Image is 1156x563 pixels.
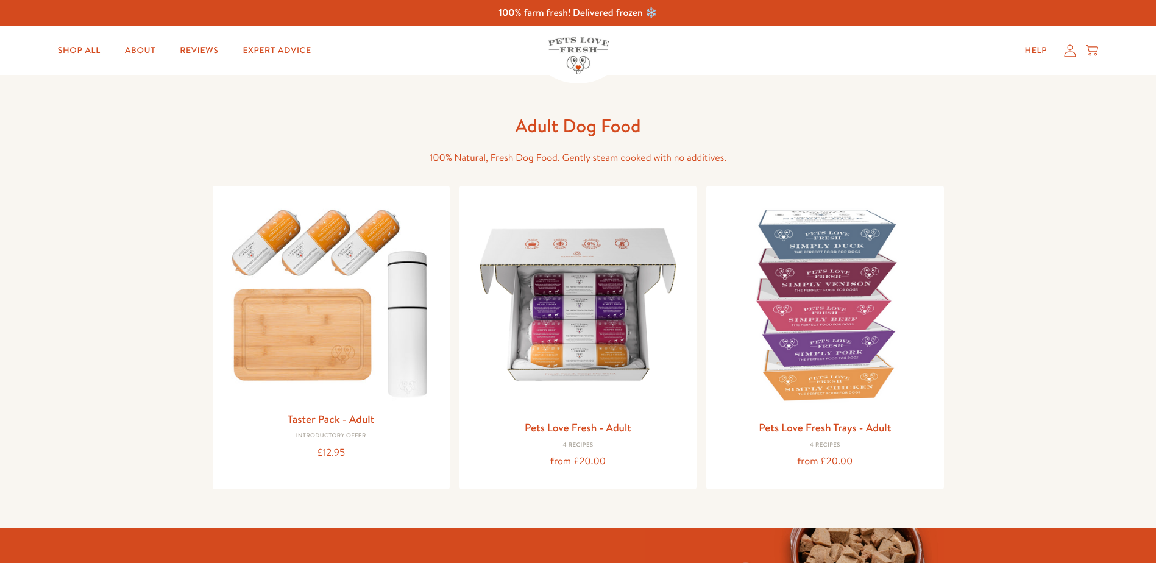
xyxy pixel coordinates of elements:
[170,38,228,63] a: Reviews
[233,38,321,63] a: Expert Advice
[383,114,773,138] h1: Adult Dog Food
[222,433,440,440] div: Introductory Offer
[716,442,934,449] div: 4 Recipes
[48,38,110,63] a: Shop All
[716,196,934,413] img: Pets Love Fresh Trays - Adult
[548,37,609,74] img: Pets Love Fresh
[469,453,687,470] div: from £20.00
[525,420,631,435] a: Pets Love Fresh - Adult
[759,420,891,435] a: Pets Love Fresh Trays - Adult
[288,411,374,427] a: Taster Pack - Adult
[222,196,440,405] img: Taster Pack - Adult
[115,38,165,63] a: About
[430,151,726,165] span: 100% Natural, Fresh Dog Food. Gently steam cooked with no additives.
[469,196,687,413] img: Pets Love Fresh - Adult
[222,445,440,461] div: £12.95
[1015,38,1057,63] a: Help
[469,442,687,449] div: 4 Recipes
[716,453,934,470] div: from £20.00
